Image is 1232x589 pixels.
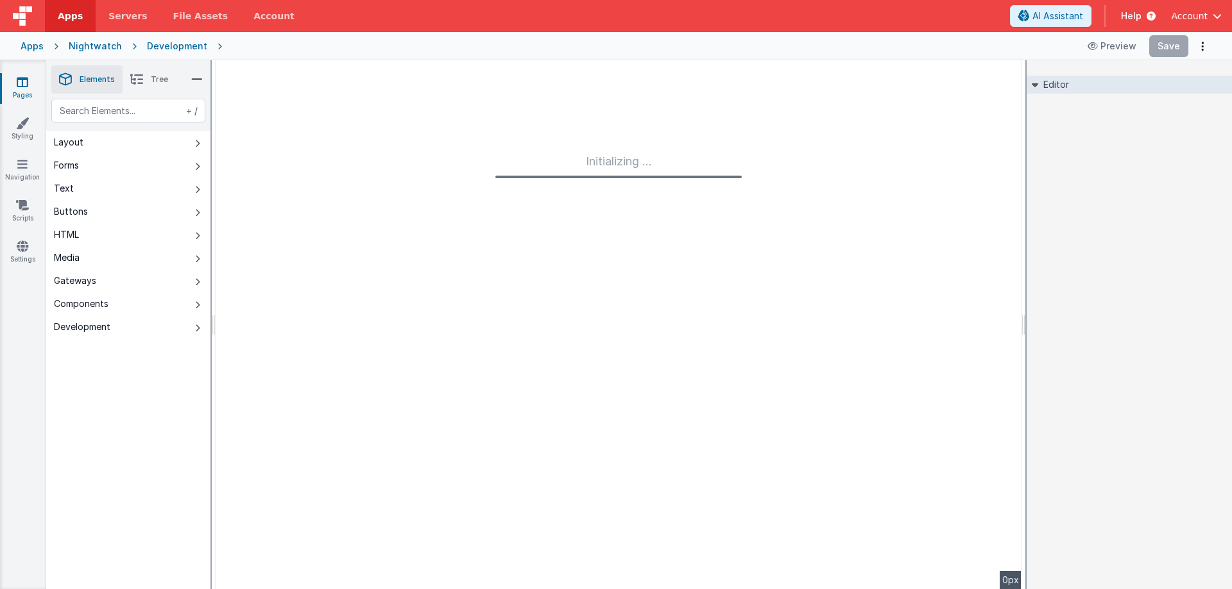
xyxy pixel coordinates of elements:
div: Initializing ... [495,153,742,178]
button: Layout [46,131,210,154]
span: + / [184,99,198,123]
div: Buttons [54,205,88,218]
div: 0px [1000,571,1022,589]
div: Media [54,251,80,264]
input: Search Elements... [51,99,205,123]
div: Components [54,297,108,310]
div: Apps [21,40,44,53]
button: AI Assistant [1010,5,1091,27]
span: Servers [108,10,147,22]
button: HTML [46,223,210,246]
span: Apps [58,10,83,22]
span: Account [1171,10,1208,22]
button: Media [46,246,210,269]
div: Development [147,40,207,53]
button: Development [46,315,210,338]
div: Gateways [54,274,96,287]
button: Gateways [46,269,210,292]
button: Buttons [46,200,210,223]
div: HTML [54,228,79,241]
button: Options [1193,37,1211,55]
span: Tree [151,74,168,85]
h2: Editor [1038,76,1069,94]
div: Nightwatch [69,40,122,53]
div: Forms [54,159,79,172]
button: Components [46,292,210,315]
div: Development [54,320,110,333]
span: AI Assistant [1032,10,1083,22]
div: Text [54,182,74,195]
div: --> [216,60,1022,589]
button: Preview [1080,36,1144,56]
button: Account [1171,10,1222,22]
button: Forms [46,154,210,177]
div: Layout [54,136,83,149]
button: Text [46,177,210,200]
span: Elements [80,74,115,85]
span: Help [1121,10,1142,22]
span: File Assets [173,10,228,22]
button: Save [1149,35,1188,57]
